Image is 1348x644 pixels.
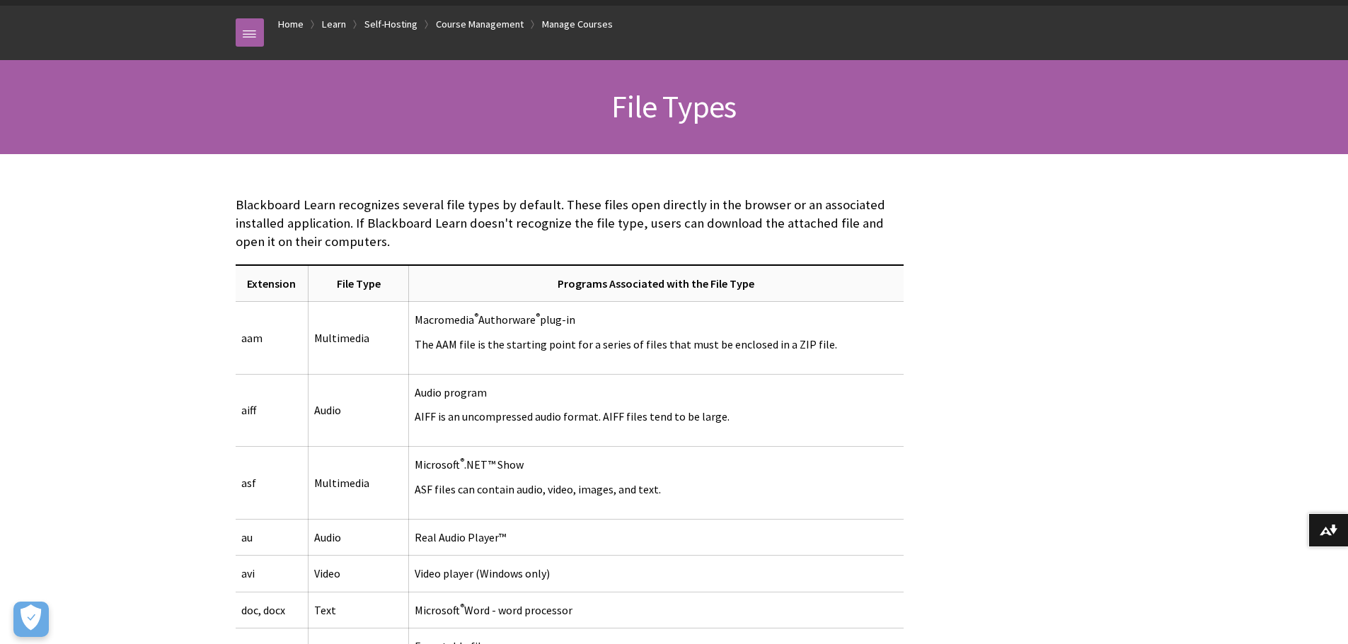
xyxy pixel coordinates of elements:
[409,265,904,302] th: Programs Associated with the File Type
[309,592,409,628] td: Text
[536,311,540,322] sup: ®
[309,374,409,447] td: Audio
[542,16,613,33] a: Manage Courses
[409,302,904,375] td: Macromedia Authorware plug-in
[409,374,904,447] td: Audio program
[309,519,409,555] td: Audio
[236,447,309,520] td: asf
[309,447,409,520] td: Multimedia
[236,556,309,592] td: avi
[309,556,409,592] td: Video
[409,556,904,592] td: Video player (Windows only)
[409,519,904,555] td: Real Audio Player™
[474,311,478,322] sup: ®
[460,602,464,612] sup: ®
[415,338,897,351] p: The AAM file is the starting point for a series of files that must be enclosed in a ZIP file.
[236,592,309,628] td: doc, docx
[611,87,736,126] span: File Types
[322,16,346,33] a: Learn
[415,483,897,496] p: ASF files can contain audio, video, images, and text.
[436,16,524,33] a: Course Management
[409,592,904,628] td: Microsoft Word - word processor
[309,265,409,302] th: File Type
[278,16,304,33] a: Home
[364,16,417,33] a: Self-Hosting
[309,302,409,375] td: Multimedia
[415,410,897,423] p: AIFF is an uncompressed audio format. AIFF files tend to be large.
[236,302,309,375] td: aam
[236,265,309,302] th: Extension
[236,374,309,447] td: aiff
[409,447,904,520] td: Microsoft .NET™ Show
[460,456,464,467] sup: ®
[236,519,309,555] td: au
[236,196,904,252] p: Blackboard Learn recognizes several file types by default. These files open directly in the brows...
[13,602,49,637] button: Open Preferences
